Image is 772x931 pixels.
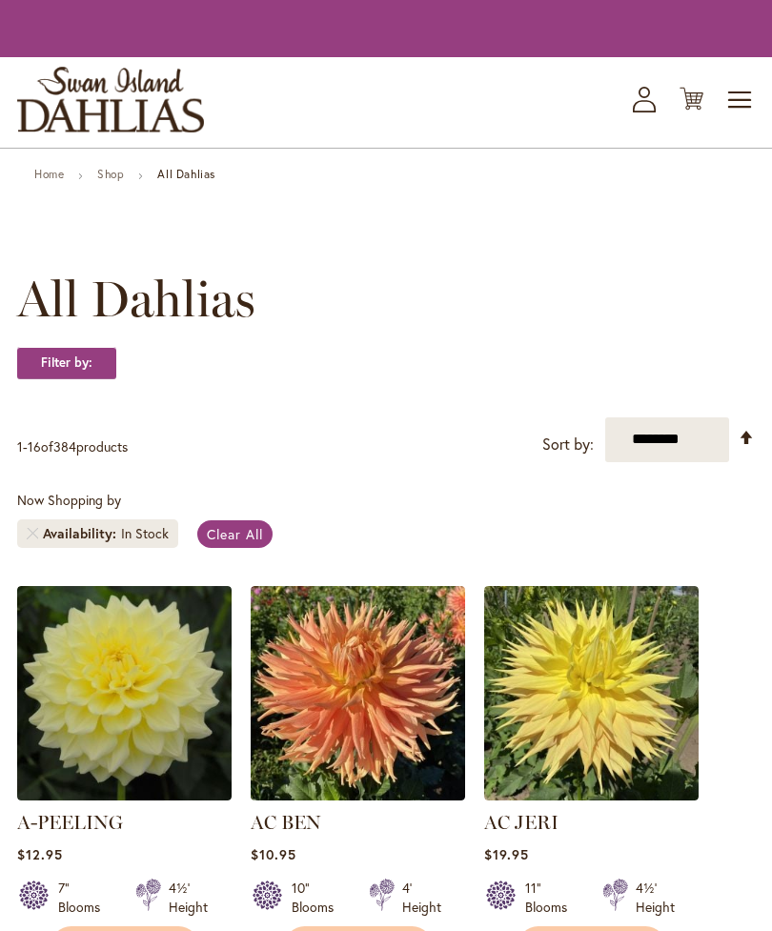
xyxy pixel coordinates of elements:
a: A-PEELING [17,811,123,834]
p: - of products [17,432,128,462]
div: 4½' Height [169,879,208,917]
a: Home [34,167,64,181]
img: AC BEN [251,586,465,800]
div: 4' Height [402,879,441,917]
span: $12.95 [17,845,63,863]
iframe: Launch Accessibility Center [14,863,68,917]
div: 4½' Height [636,879,675,917]
a: AC JERI [484,811,559,834]
a: store logo [17,67,204,132]
div: 7" Blooms [58,879,112,917]
strong: Filter by: [17,347,116,379]
strong: All Dahlias [157,167,215,181]
span: 1 [17,437,23,455]
span: $19.95 [484,845,529,863]
label: Sort by: [542,427,594,462]
a: Remove Availability In Stock [27,528,38,539]
img: AC Jeri [484,586,699,800]
span: Now Shopping by [17,491,121,509]
a: Shop [97,167,124,181]
div: In Stock [121,524,169,543]
div: 10" Blooms [292,879,346,917]
a: A-Peeling [17,786,232,804]
span: 384 [53,437,76,455]
a: AC BEN [251,811,321,834]
span: All Dahlias [17,271,255,328]
a: Clear All [197,520,273,548]
span: $10.95 [251,845,296,863]
span: Clear All [207,525,263,543]
span: Availability [43,524,121,543]
div: 11" Blooms [525,879,579,917]
img: A-Peeling [17,586,232,800]
a: AC Jeri [484,786,699,804]
a: AC BEN [251,786,465,804]
span: 16 [28,437,41,455]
